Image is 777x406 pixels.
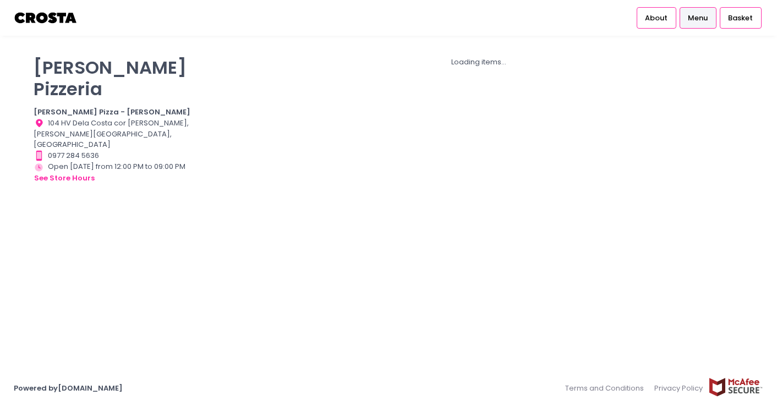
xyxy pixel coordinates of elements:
a: Privacy Policy [649,377,709,399]
a: Menu [680,7,716,28]
a: Powered by[DOMAIN_NAME] [14,383,123,393]
img: mcafee-secure [708,377,763,397]
div: Loading items... [215,57,743,68]
span: Basket [728,13,753,24]
div: 0977 284 5636 [34,150,201,161]
p: [PERSON_NAME] Pizzeria [34,57,201,100]
button: see store hours [34,172,95,184]
span: About [645,13,667,24]
a: Terms and Conditions [565,377,649,399]
div: Open [DATE] from 12:00 PM to 09:00 PM [34,161,201,184]
b: [PERSON_NAME] Pizza - [PERSON_NAME] [34,107,190,117]
img: logo [14,8,78,28]
span: Menu [688,13,708,24]
div: 104 HV Dela Costa cor [PERSON_NAME], [PERSON_NAME][GEOGRAPHIC_DATA], [GEOGRAPHIC_DATA] [34,118,201,150]
a: About [637,7,676,28]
